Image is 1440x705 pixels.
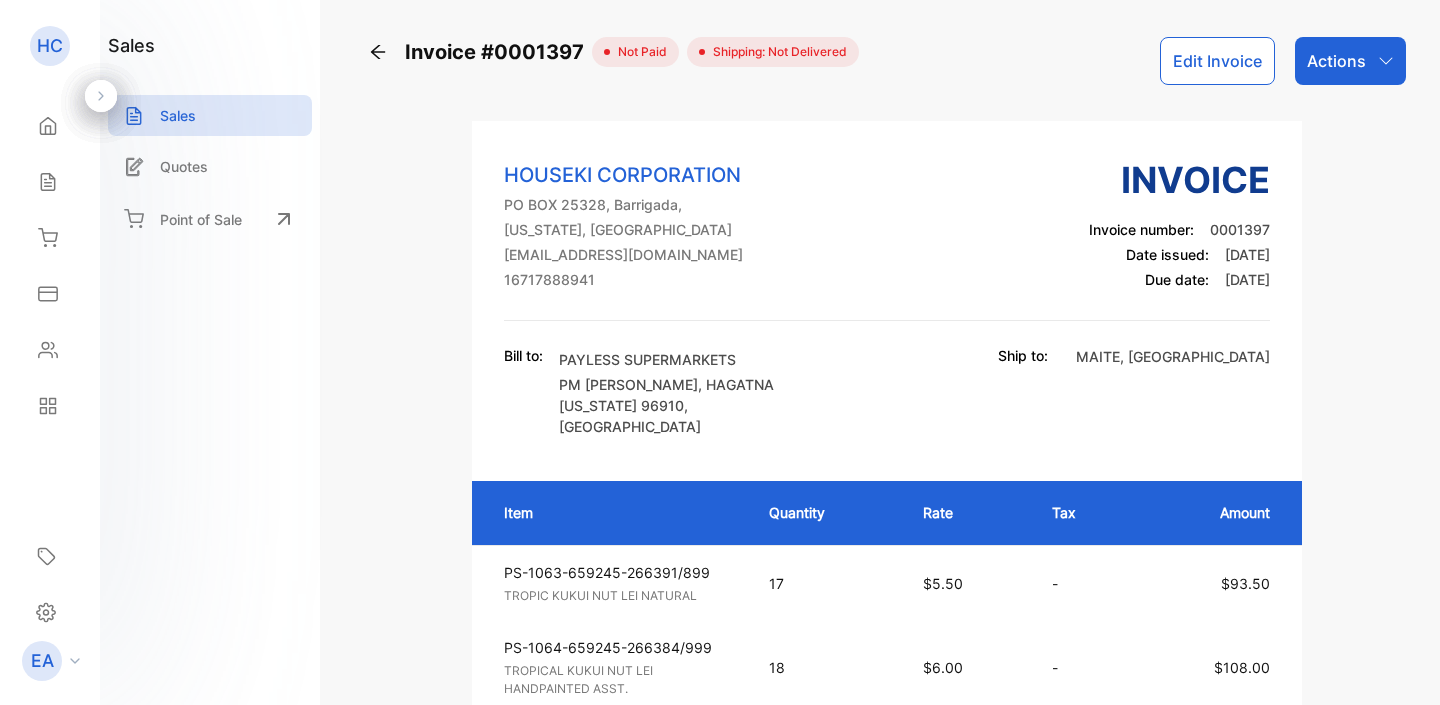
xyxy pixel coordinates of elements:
span: Date issued: [1126,246,1209,263]
p: Item [504,502,729,523]
span: 0001397 [1210,221,1270,238]
p: PAYLESS SUPERMARKETS [559,349,789,370]
button: Actions [1295,37,1406,85]
span: $5.50 [923,575,963,592]
p: TROPIC KUKUI NUT LEI NATURAL [504,587,733,605]
p: PO BOX 25328, Barrigada, [504,194,743,215]
a: Point of Sale [108,197,312,241]
span: Due date: [1145,271,1209,288]
a: Sales [108,95,312,136]
span: [DATE] [1225,271,1270,288]
span: Invoice number: [1089,221,1194,238]
p: 17 [769,573,883,594]
h1: sales [108,32,155,59]
button: Open LiveChat chat widget [16,8,76,68]
p: Rate [923,502,1012,523]
span: $6.00 [923,659,963,676]
p: - [1052,573,1115,594]
span: Shipping: Not Delivered [705,43,847,61]
p: HOUSEKI CORPORATION [504,160,743,190]
span: not paid [610,43,667,61]
p: Tax [1052,502,1115,523]
span: PM [PERSON_NAME], HAGATNA [US_STATE] 96910 [559,376,774,414]
p: Quantity [769,502,883,523]
button: Edit Invoice [1160,37,1275,85]
p: TROPICAL KUKUI NUT LEI HANDPAINTED ASST. [504,662,733,698]
p: Quotes [160,156,208,177]
span: [DATE] [1225,246,1270,263]
p: EA [31,648,54,674]
span: Invoice #0001397 [405,37,592,67]
p: Amount [1155,502,1270,523]
span: MAITE [1076,348,1120,365]
p: [US_STATE], [GEOGRAPHIC_DATA] [504,219,743,240]
p: 18 [769,657,883,678]
p: Ship to: [998,345,1048,366]
p: Point of Sale [160,209,242,230]
span: $108.00 [1214,659,1270,676]
span: $93.50 [1221,575,1270,592]
p: Sales [160,105,196,126]
p: PS-1064-659245-266384/999 [504,637,733,658]
h3: Invoice [1089,153,1270,207]
p: [EMAIL_ADDRESS][DOMAIN_NAME] [504,244,743,265]
p: 16717888941 [504,269,743,290]
p: HC [37,33,63,59]
span: , [GEOGRAPHIC_DATA] [1120,348,1270,365]
a: Quotes [108,146,312,187]
p: Bill to: [504,345,543,366]
p: PS-1063-659245-266391/899 [504,562,733,583]
p: - [1052,657,1115,678]
p: Actions [1307,49,1366,73]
